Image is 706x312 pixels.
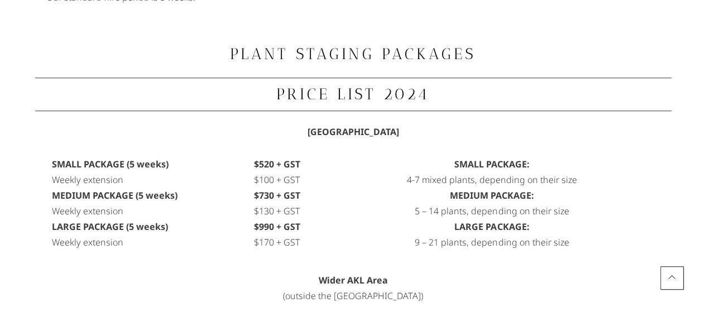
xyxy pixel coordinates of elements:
span: [GEOGRAPHIC_DATA] [308,126,399,138]
p: $100 + GST [242,172,300,188]
b: MEDIUM PACKAGE (5 weeks) [52,189,177,201]
b: LARGE PACKAGE: [454,220,529,233]
p: $170 + GST [242,234,300,250]
span: Wider AKL Area [319,274,388,286]
p: 4-7 mixed plants, depending on their size [334,172,650,188]
p: Weekly extension [52,234,209,250]
p: (outside the [GEOGRAPHIC_DATA]) [41,272,666,304]
p: Weekly extension [52,203,209,219]
b: $990 + GST [254,220,300,233]
b: LARGE PACKAGE (5 weeks) [52,220,168,233]
p: Weekly extension [52,172,209,188]
b: $520 + GST [254,158,300,170]
p: $130 + GST [242,203,300,219]
p: 9 – 21 plants, depending on their size [334,219,650,250]
b: MEDIUM PACKAGE: [450,189,534,201]
p: 5 – 14 plants, depending on their size [334,203,650,219]
span: SMALL PACKAGE: [454,158,530,170]
h3: PLANT STAGING PACKAGES [41,44,666,65]
b: SMALL PACKAGE (5 weeks) [52,158,169,170]
b: $730 + GST [254,189,300,201]
h3: PRICE LIST 2024 [41,84,666,105]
